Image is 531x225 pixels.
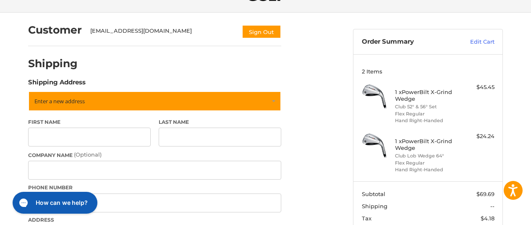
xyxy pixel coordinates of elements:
[395,103,459,110] li: Club 52° & 56° Set
[452,38,494,46] a: Edit Cart
[28,118,151,126] label: First Name
[28,57,78,70] h2: Shipping
[395,160,459,167] li: Flex Regular
[28,78,86,91] legend: Shipping Address
[395,117,459,124] li: Hand Right-Handed
[74,151,102,158] small: (Optional)
[362,38,452,46] h3: Order Summary
[461,83,494,92] div: $45.45
[395,138,459,152] h4: 1 x PowerBilt X-Grind Wedge
[8,189,100,217] iframe: Gorgias live chat messenger
[28,24,82,37] h2: Customer
[395,152,459,160] li: Club Lob Wedge 64°
[28,216,281,224] label: Address
[362,68,494,75] h3: 2 Items
[34,97,85,105] span: Enter a new address
[28,91,281,111] a: Enter or select a different address
[395,110,459,118] li: Flex Regular
[242,25,281,39] button: Sign Out
[395,89,459,102] h4: 1 x PowerBilt X-Grind Wedge
[159,118,281,126] label: Last Name
[28,184,281,191] label: Phone Number
[90,27,234,39] div: [EMAIL_ADDRESS][DOMAIN_NAME]
[28,151,281,159] label: Company Name
[461,132,494,141] div: $24.24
